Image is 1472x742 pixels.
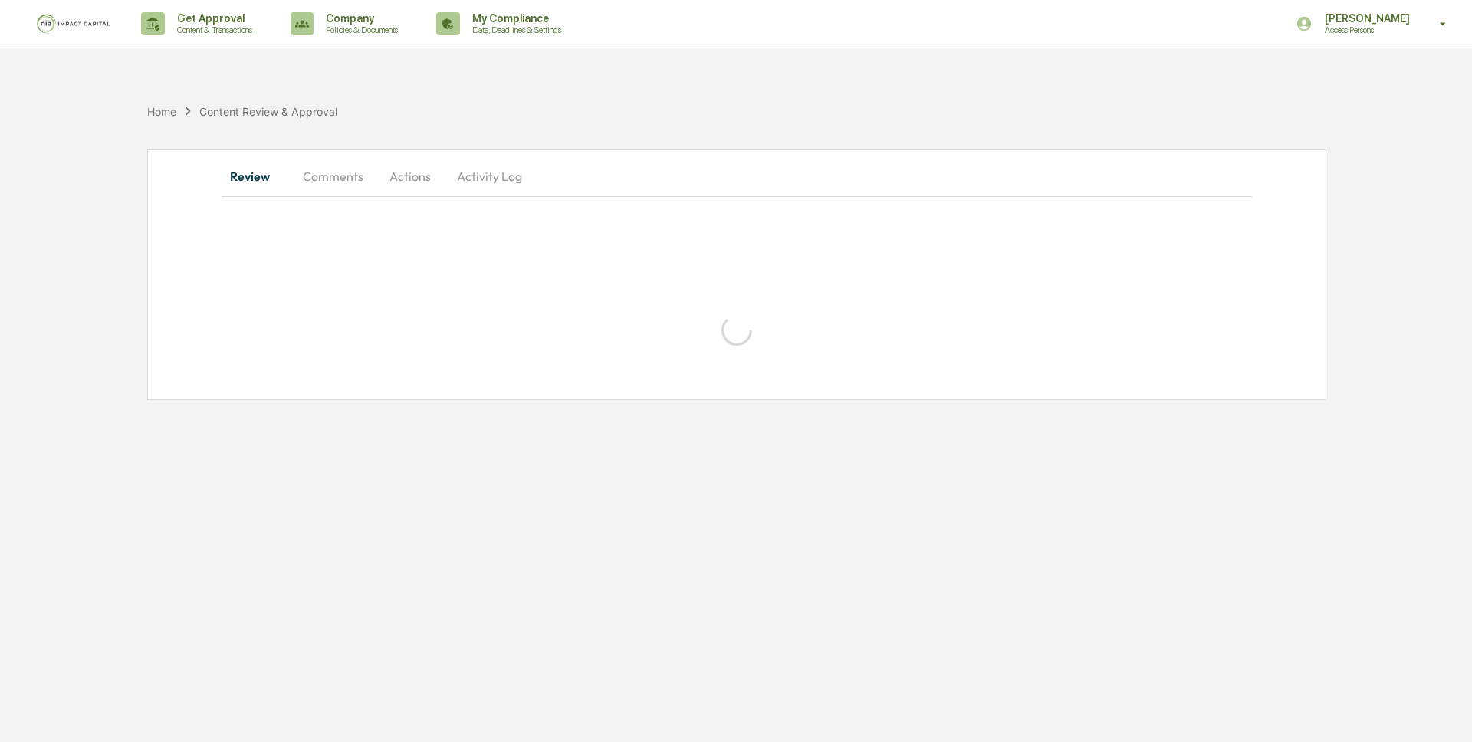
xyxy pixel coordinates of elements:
[460,12,569,25] p: My Compliance
[222,158,291,195] button: Review
[1313,25,1418,35] p: Access Persons
[199,105,337,118] div: Content Review & Approval
[314,12,406,25] p: Company
[445,158,534,195] button: Activity Log
[222,158,1252,195] div: secondary tabs example
[314,25,406,35] p: Policies & Documents
[376,158,445,195] button: Actions
[291,158,376,195] button: Comments
[165,25,260,35] p: Content & Transactions
[460,25,569,35] p: Data, Deadlines & Settings
[1313,12,1418,25] p: [PERSON_NAME]
[37,14,110,34] img: logo
[147,105,176,118] div: Home
[165,12,260,25] p: Get Approval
